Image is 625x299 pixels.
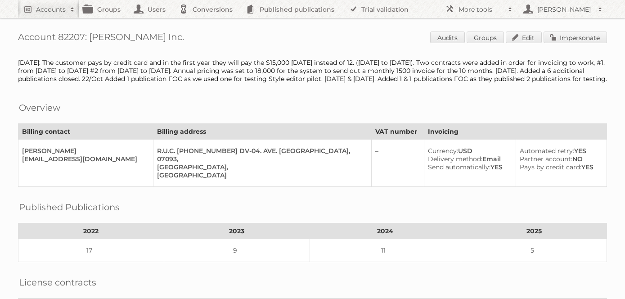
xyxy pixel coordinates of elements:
[520,163,581,171] span: Pays by credit card:
[18,223,164,239] th: 2022
[428,155,482,163] span: Delivery method:
[428,163,490,171] span: Send automatically:
[18,124,153,140] th: Billing contact
[506,32,542,43] a: Edit
[310,239,461,262] td: 11
[19,200,120,214] h2: Published Publications
[461,223,607,239] th: 2025
[459,5,504,14] h2: More tools
[157,163,364,171] div: [GEOGRAPHIC_DATA],
[520,155,572,163] span: Partner account:
[310,223,461,239] th: 2024
[18,59,607,83] div: [DATE]: The customer pays by credit card and in the first year they will pay the $15,000 [DATE] i...
[428,147,458,155] span: Currency:
[520,147,574,155] span: Automated retry:
[428,155,508,163] div: Email
[19,101,60,114] h2: Overview
[18,32,607,45] h1: Account 82207: [PERSON_NAME] Inc.
[428,163,508,171] div: YES
[430,32,465,43] a: Audits
[22,147,146,155] div: [PERSON_NAME]
[22,155,146,163] div: [EMAIL_ADDRESS][DOMAIN_NAME]
[157,155,364,163] div: 07093,
[36,5,66,14] h2: Accounts
[428,147,508,155] div: USD
[535,5,594,14] h2: [PERSON_NAME]
[164,239,310,262] td: 9
[520,163,599,171] div: YES
[544,32,607,43] a: Impersonate
[157,171,364,179] div: [GEOGRAPHIC_DATA]
[424,124,607,140] th: Invoicing
[19,276,96,289] h2: License contracts
[18,239,164,262] td: 17
[371,124,424,140] th: VAT number
[467,32,504,43] a: Groups
[520,155,599,163] div: NO
[157,147,364,155] div: R.U.C. [PHONE_NUMBER] DV-04. AVE. [GEOGRAPHIC_DATA],
[153,124,372,140] th: Billing address
[164,223,310,239] th: 2023
[461,239,607,262] td: 5
[371,140,424,187] td: –
[520,147,599,155] div: YES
